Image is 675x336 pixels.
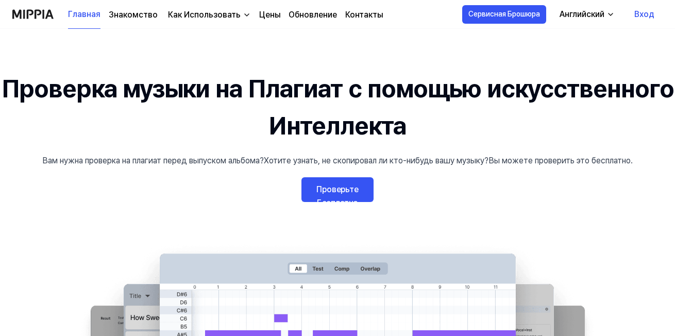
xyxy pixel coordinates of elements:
[468,9,540,20] ya-tr-span: Сервисная Брошюра
[264,156,488,165] ya-tr-span: Хотите узнать, не скопировал ли кто-нибудь вашу музыку?
[68,8,100,21] ya-tr-span: Главная
[68,1,100,29] a: Главная
[2,74,674,141] ya-tr-span: Проверка музыки на Плагиат с помощью искусственного Интеллекта
[301,177,374,202] a: Проверьте Бесплатно
[166,9,251,21] button: Как Использовать
[345,9,383,21] a: Контакты
[551,4,621,25] button: Английский
[316,184,359,208] ya-tr-span: Проверьте Бесплатно
[560,9,604,19] ya-tr-span: Английский
[289,10,337,20] ya-tr-span: Обновление
[109,10,158,20] ya-tr-span: Знакомство
[289,9,337,21] a: Обновление
[259,10,280,20] ya-tr-span: Цены
[42,156,264,165] ya-tr-span: Вам нужна проверка на плагиат перед выпуском альбома?
[488,156,633,165] ya-tr-span: Вы можете проверить это бесплатно.
[462,5,546,24] button: Сервисная Брошюра
[634,8,654,21] ya-tr-span: Вход
[109,9,158,21] a: Знакомство
[168,10,241,20] ya-tr-span: Как Использовать
[345,10,383,20] ya-tr-span: Контакты
[243,11,251,19] img: вниз
[259,9,280,21] a: Цены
